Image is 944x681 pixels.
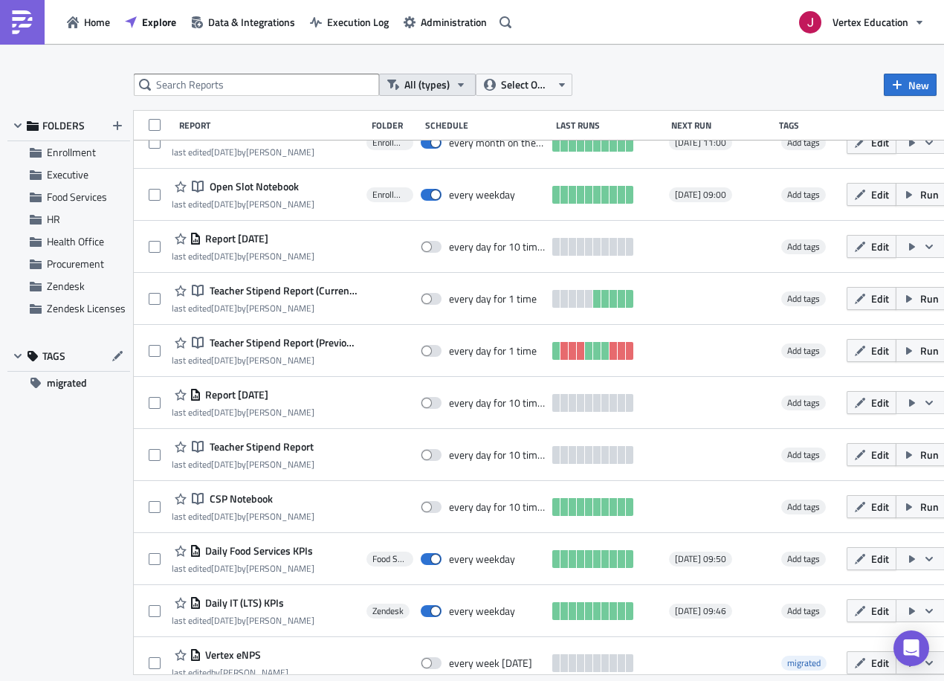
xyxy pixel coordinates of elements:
[893,630,929,666] div: Open Intercom Messenger
[47,300,126,316] span: Zendesk Licenses
[781,604,826,619] span: Add tags
[781,343,826,358] span: Add tags
[396,10,494,33] button: Administration
[47,144,96,160] span: Enrollment
[59,10,117,33] a: Home
[787,552,820,566] span: Add tags
[449,136,546,149] div: every month on the 1st
[847,183,896,206] button: Edit
[871,551,889,567] span: Edit
[920,447,939,462] span: Run
[84,14,110,30] span: Home
[781,396,826,410] span: Add tags
[172,511,314,522] div: last edited by [PERSON_NAME]
[787,187,820,201] span: Add tags
[208,14,295,30] span: Data & Integrations
[134,74,379,96] input: Search Reports
[372,120,418,131] div: Folder
[404,77,450,93] span: All (types)
[847,235,896,258] button: Edit
[675,605,726,617] span: [DATE] 09:46
[847,547,896,570] button: Edit
[787,239,820,254] span: Add tags
[871,291,889,306] span: Edit
[211,145,237,159] time: 2025-06-03T20:26:30Z
[449,188,515,201] div: every weekday
[787,135,820,149] span: Add tags
[920,187,939,202] span: Run
[10,10,34,34] img: PushMetrics
[449,292,537,306] div: every day for 1 time
[211,613,237,627] time: 2025-07-03T16:03:58Z
[779,120,841,131] div: Tags
[201,544,313,558] span: Daily Food Services KPIs
[871,499,889,514] span: Edit
[787,656,821,670] span: migrated
[449,396,546,410] div: every day for 10 times
[781,135,826,150] span: Add tags
[449,448,546,462] div: every day for 10 times
[871,603,889,619] span: Edit
[675,189,726,201] span: [DATE] 09:00
[211,405,237,419] time: 2024-11-04T16:04:24Z
[142,14,176,30] span: Explore
[449,240,546,254] div: every day for 10 times
[675,553,726,565] span: [DATE] 09:50
[871,135,889,150] span: Edit
[920,291,939,306] span: Run
[501,77,551,93] span: Select Owner
[449,500,546,514] div: every day for 10 times
[787,604,820,618] span: Add tags
[781,239,826,254] span: Add tags
[449,656,532,670] div: every week on Monday
[787,396,820,410] span: Add tags
[372,553,407,565] span: Food Services
[787,291,820,306] span: Add tags
[172,407,314,418] div: last edited by [PERSON_NAME]
[211,353,237,367] time: 2024-12-10T03:55:26Z
[47,211,60,227] span: HR
[781,500,826,514] span: Add tags
[172,563,314,574] div: last edited by [PERSON_NAME]
[372,605,404,617] span: Zendesk
[790,6,933,39] button: Vertex Education
[42,119,85,132] span: FOLDERS
[421,14,487,30] span: Administration
[871,655,889,671] span: Edit
[211,457,237,471] time: 2024-10-30T19:01:40Z
[172,459,314,470] div: last edited by [PERSON_NAME]
[172,303,358,314] div: last edited by [PERSON_NAME]
[781,448,826,462] span: Add tags
[303,10,396,33] a: Execution Log
[47,233,104,249] span: Health Office
[172,667,288,678] div: last edited by [PERSON_NAME]
[201,648,261,662] span: Vertex eNPS
[117,10,184,33] button: Explore
[211,197,237,211] time: 2025-06-24T04:02:47Z
[787,343,820,358] span: Add tags
[206,492,273,506] span: CSP Notebook
[871,239,889,254] span: Edit
[920,343,939,358] span: Run
[675,137,726,149] span: [DATE] 11:00
[920,499,939,514] span: Run
[42,349,65,363] span: TAGS
[201,388,268,401] span: Report 2024-11-04
[184,10,303,33] button: Data & Integrations
[833,14,908,30] span: Vertex Education
[206,284,358,297] span: Teacher Stipend Report (Current Month)
[47,256,104,271] span: Procurement
[781,291,826,306] span: Add tags
[379,74,476,96] button: All (types)
[871,395,889,410] span: Edit
[556,120,664,131] div: Last Runs
[476,74,572,96] button: Select Owner
[47,189,107,204] span: Food Services
[847,287,896,310] button: Edit
[172,615,314,626] div: last edited by [PERSON_NAME]
[172,146,314,158] div: last edited by [PERSON_NAME]
[211,301,237,315] time: 2025-04-30T21:04:45Z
